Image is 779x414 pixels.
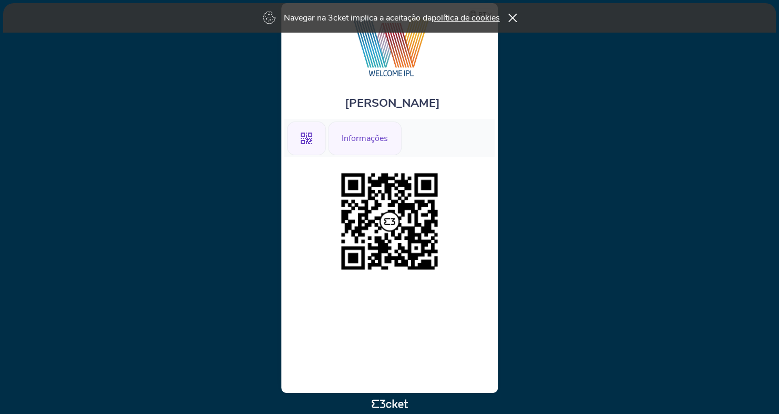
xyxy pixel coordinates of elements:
span: [PERSON_NAME] [345,95,440,111]
div: Informações [328,122,402,155]
img: Welcome IPL 2025 [332,14,447,79]
a: política de cookies [432,12,500,24]
p: Navegar na 3cket implica a aceitação da [284,12,500,24]
a: Informações [328,132,402,143]
img: 6d78308e848a4c4cb4d94ec8af74ac91.png [336,168,443,275]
